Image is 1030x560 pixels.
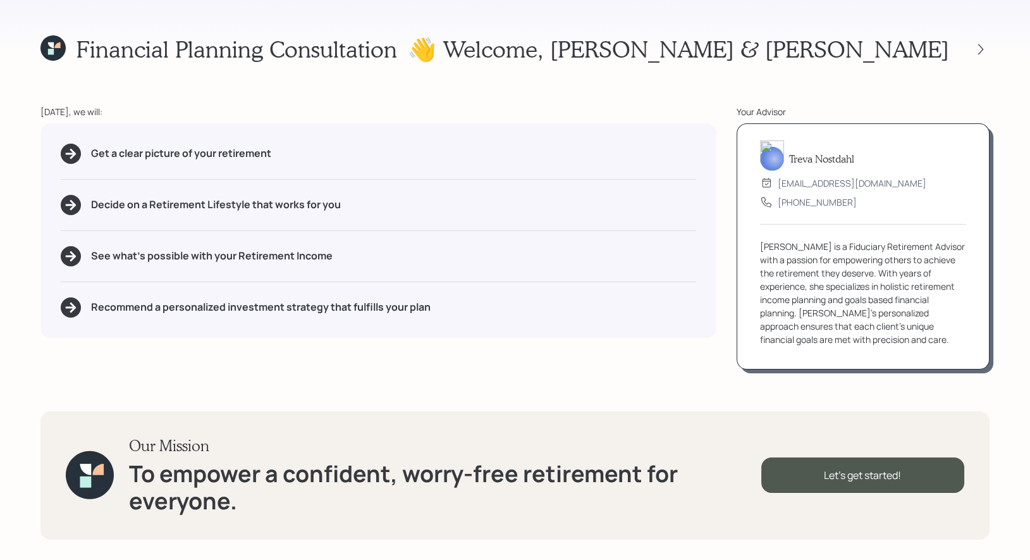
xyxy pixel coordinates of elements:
div: [PERSON_NAME] is a Fiduciary Retirement Advisor with a passion for empowering others to achieve t... [760,240,966,346]
div: Let's get started! [761,457,964,493]
h5: Treva Nostdahl [789,152,854,165]
h5: See what's possible with your Retirement Income [91,250,333,262]
h1: Financial Planning Consultation [76,35,397,63]
h5: Recommend a personalized investment strategy that fulfills your plan [91,301,431,313]
h1: 👋 Welcome , [PERSON_NAME] & [PERSON_NAME] [408,35,949,63]
div: Your Advisor [737,105,990,118]
div: [EMAIL_ADDRESS][DOMAIN_NAME] [778,177,926,190]
div: [PHONE_NUMBER] [778,196,857,209]
h5: Decide on a Retirement Lifestyle that works for you [91,199,341,211]
h1: To empower a confident, worry-free retirement for everyone. [129,460,761,514]
h5: Get a clear picture of your retirement [91,147,271,159]
h3: Our Mission [129,437,761,455]
div: [DATE], we will: [40,105,716,118]
img: treva-nostdahl-headshot.png [760,140,784,171]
